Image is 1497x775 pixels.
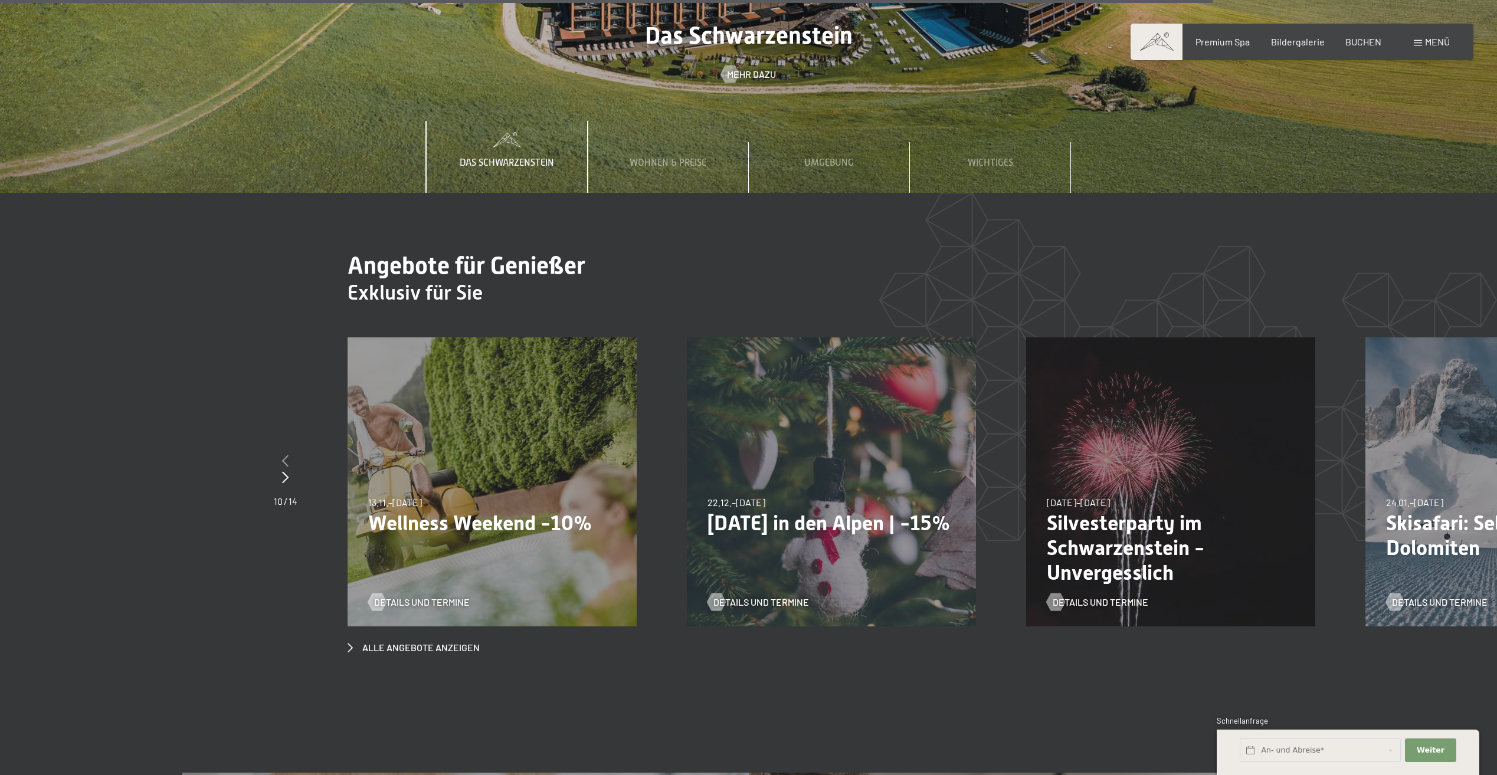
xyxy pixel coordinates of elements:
[348,641,480,654] a: Alle Angebote anzeigen
[289,495,297,507] span: 14
[348,281,483,304] span: Exklusiv für Sie
[284,495,287,507] span: /
[374,596,470,609] span: Details und Termine
[1345,36,1381,47] a: BUCHEN
[1425,36,1450,47] span: Menü
[1053,596,1148,609] span: Details und Termine
[1392,596,1488,609] span: Details und Termine
[713,596,809,609] span: Details und Termine
[707,497,765,508] span: 22.12.–[DATE]
[968,157,1013,168] span: Wichtiges
[368,511,616,536] p: Wellness Weekend -10%
[1047,596,1148,609] a: Details und Termine
[630,157,706,168] span: Wohnen & Preise
[362,641,480,654] span: Alle Angebote anzeigen
[368,596,470,609] a: Details und Termine
[1217,716,1268,725] span: Schnellanfrage
[707,511,955,536] p: [DATE] in den Alpen | -15%
[727,68,776,81] span: Mehr dazu
[1386,497,1443,508] span: 24.01.–[DATE]
[1417,745,1444,756] span: Weiter
[368,497,422,508] span: 13.11.–[DATE]
[1405,738,1456,763] button: Weiter
[1195,36,1250,47] a: Premium Spa
[804,157,854,168] span: Umgebung
[721,68,776,81] a: Mehr dazu
[1271,36,1325,47] a: Bildergalerie
[348,252,585,280] span: Angebote für Genießer
[1047,511,1295,585] p: Silvesterparty im Schwarzenstein - Unvergesslich
[1047,497,1110,508] span: [DATE]–[DATE]
[707,596,809,609] a: Details und Termine
[460,157,554,168] span: Das Schwarzenstein
[274,495,283,507] span: 10
[645,22,853,50] span: Das Schwarzenstein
